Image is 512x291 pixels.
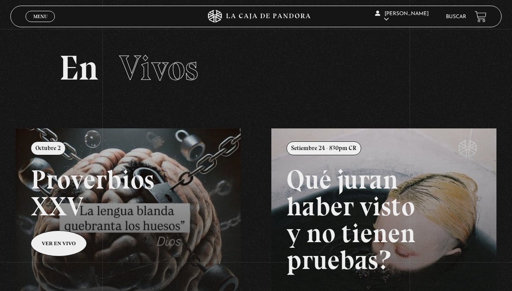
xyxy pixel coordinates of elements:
span: [PERSON_NAME] [375,11,429,22]
h2: En [59,51,452,85]
span: Cerrar [30,21,51,27]
a: View your shopping cart [475,11,487,22]
span: Menu [33,14,48,19]
a: Buscar [446,14,466,19]
span: Vivos [119,47,198,89]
